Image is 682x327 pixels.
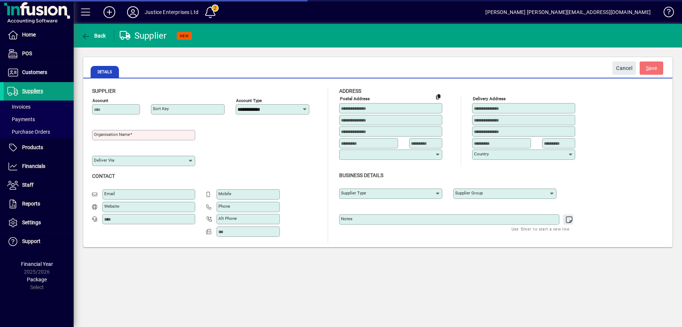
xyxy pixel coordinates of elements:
[646,65,649,71] span: S
[22,219,41,225] span: Settings
[22,32,36,38] span: Home
[658,1,673,25] a: Knowledge Base
[92,98,108,103] mat-label: Account
[218,216,237,221] mat-label: Alt Phone
[94,158,114,163] mat-label: Deliver via
[4,176,74,194] a: Staff
[218,191,231,196] mat-label: Mobile
[4,195,74,213] a: Reports
[4,26,74,44] a: Home
[22,163,45,169] span: Financials
[92,173,115,179] span: Contact
[4,157,74,176] a: Financials
[91,66,119,78] span: Details
[4,63,74,82] a: Customers
[145,6,198,18] div: Justice Enterprises Ltd
[339,88,361,94] span: Address
[4,126,74,138] a: Purchase Orders
[22,182,34,188] span: Staff
[74,29,114,42] app-page-header-button: Back
[4,232,74,251] a: Support
[22,69,47,75] span: Customers
[4,138,74,157] a: Products
[511,225,569,233] mat-hint: Use 'Enter' to start a new line
[22,201,40,207] span: Reports
[7,116,35,122] span: Payments
[4,101,74,113] a: Invoices
[612,61,636,75] button: Cancel
[94,132,130,137] mat-label: Organisation name
[339,172,383,178] span: Business details
[4,113,74,126] a: Payments
[121,6,145,19] button: Profile
[616,62,632,74] span: Cancel
[341,216,352,221] mat-label: Notes
[455,190,483,196] mat-label: Supplier group
[7,104,31,110] span: Invoices
[80,29,108,42] button: Back
[218,204,230,209] mat-label: Phone
[22,88,43,94] span: Suppliers
[4,45,74,63] a: POS
[81,33,106,39] span: Back
[640,61,663,75] button: Save
[646,62,657,74] span: ave
[153,106,169,111] mat-label: Sort key
[98,6,121,19] button: Add
[485,6,651,18] div: [PERSON_NAME] [PERSON_NAME][EMAIL_ADDRESS][DOMAIN_NAME]
[7,129,50,135] span: Purchase Orders
[341,190,366,196] mat-label: Supplier type
[21,261,53,267] span: Financial Year
[474,151,489,157] mat-label: Country
[180,34,189,38] span: NEW
[22,50,32,56] span: POS
[104,204,119,209] mat-label: Website
[22,144,43,150] span: Products
[104,191,115,196] mat-label: Email
[432,91,444,102] button: Copy to Delivery address
[4,214,74,232] a: Settings
[22,238,41,244] span: Support
[27,277,47,282] span: Package
[236,98,262,103] mat-label: Account Type
[92,88,116,94] span: Supplier
[120,30,167,42] div: Supplier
